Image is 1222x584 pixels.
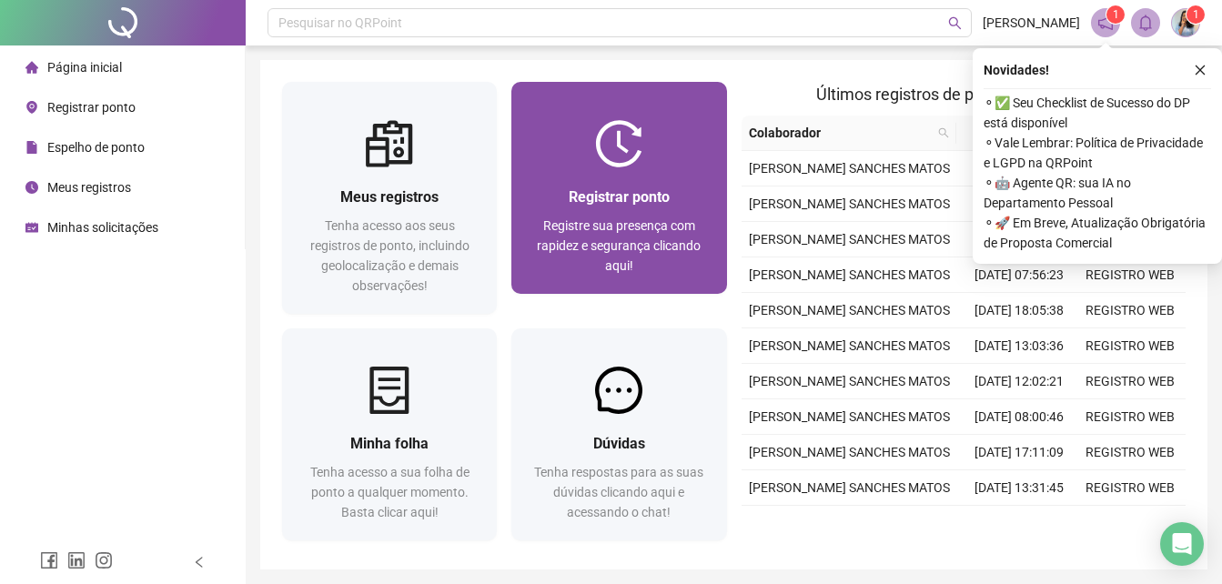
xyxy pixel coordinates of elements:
span: Registre sua presença com rapidez e segurança clicando aqui! [537,218,701,273]
sup: Atualize o seu contato no menu Meus Dados [1187,5,1205,24]
span: Data/Hora [964,123,1042,143]
a: Meus registrosTenha acesso aos seus registros de ponto, incluindo geolocalização e demais observa... [282,82,497,314]
td: REGISTRO WEB [1075,399,1186,435]
span: Dúvidas [593,435,645,452]
td: [DATE] 13:33:58 [964,186,1075,222]
span: Tenha acesso a sua folha de ponto a qualquer momento. Basta clicar aqui! [310,465,470,519]
span: clock-circle [25,181,38,194]
span: 1 [1113,8,1119,21]
td: [DATE] 17:11:09 [964,435,1075,470]
a: Registrar pontoRegistre sua presença com rapidez e segurança clicando aqui! [511,82,726,294]
span: Últimos registros de ponto sincronizados [816,85,1110,104]
td: REGISTRO WEB [1075,257,1186,293]
td: REGISTRO WEB [1075,506,1186,541]
sup: 1 [1106,5,1125,24]
span: close [1194,64,1207,76]
div: Open Intercom Messenger [1160,522,1204,566]
td: [DATE] 18:00:32 [964,151,1075,186]
td: [DATE] 07:56:23 [964,257,1075,293]
span: [PERSON_NAME] SANCHES MATOS [749,409,950,424]
span: left [193,556,206,569]
span: Página inicial [47,60,122,75]
span: bell [1137,15,1154,31]
span: ⚬ ✅ Seu Checklist de Sucesso do DP está disponível [984,93,1211,133]
td: REGISTRO WEB [1075,435,1186,470]
span: Minhas solicitações [47,220,158,235]
span: [PERSON_NAME] SANCHES MATOS [749,161,950,176]
span: Meus registros [340,188,439,206]
span: [PERSON_NAME] SANCHES MATOS [749,196,950,211]
span: Registrar ponto [47,100,136,115]
td: [DATE] 13:31:45 [964,470,1075,506]
span: ⚬ Vale Lembrar: Política de Privacidade e LGPD na QRPoint [984,133,1211,173]
span: environment [25,101,38,114]
span: search [934,119,953,146]
span: Colaborador [749,123,932,143]
span: Meus registros [47,180,131,195]
a: Minha folhaTenha acesso a sua folha de ponto a qualquer momento. Basta clicar aqui! [282,328,497,540]
span: ⚬ 🚀 Em Breve, Atualização Obrigatória de Proposta Comercial [984,213,1211,253]
span: schedule [25,221,38,234]
span: home [25,61,38,74]
span: [PERSON_NAME] [983,13,1080,33]
span: Tenha acesso aos seus registros de ponto, incluindo geolocalização e demais observações! [310,218,470,293]
td: REGISTRO WEB [1075,293,1186,328]
td: REGISTRO WEB [1075,328,1186,364]
span: [PERSON_NAME] SANCHES MATOS [749,445,950,459]
span: [PERSON_NAME] SANCHES MATOS [749,232,950,247]
td: [DATE] 13:03:36 [964,328,1075,364]
img: 88055 [1172,9,1199,36]
th: Data/Hora [956,116,1064,151]
span: Novidades ! [984,60,1049,80]
span: [PERSON_NAME] SANCHES MATOS [749,267,950,282]
span: 1 [1193,8,1199,21]
span: file [25,141,38,154]
span: linkedin [67,551,86,569]
span: search [938,127,949,138]
span: Registrar ponto [569,188,670,206]
span: Espelho de ponto [47,140,145,155]
td: REGISTRO WEB [1075,470,1186,506]
span: search [948,16,962,30]
span: Minha folha [350,435,429,452]
td: [DATE] 18:05:38 [964,293,1075,328]
span: [PERSON_NAME] SANCHES MATOS [749,374,950,388]
a: DúvidasTenha respostas para as suas dúvidas clicando aqui e acessando o chat! [511,328,726,540]
span: [PERSON_NAME] SANCHES MATOS [749,303,950,317]
span: ⚬ 🤖 Agente QR: sua IA no Departamento Pessoal [984,173,1211,213]
span: [PERSON_NAME] SANCHES MATOS [749,480,950,495]
td: [DATE] 12:02:21 [964,364,1075,399]
span: [PERSON_NAME] SANCHES MATOS [749,338,950,353]
span: facebook [40,551,58,569]
td: [DATE] 08:00:46 [964,399,1075,435]
td: [DATE] 12:29:39 [964,506,1075,541]
td: REGISTRO WEB [1075,364,1186,399]
td: [DATE] 12:22:42 [964,222,1075,257]
span: instagram [95,551,113,569]
span: Tenha respostas para as suas dúvidas clicando aqui e acessando o chat! [534,465,703,519]
span: notification [1097,15,1114,31]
